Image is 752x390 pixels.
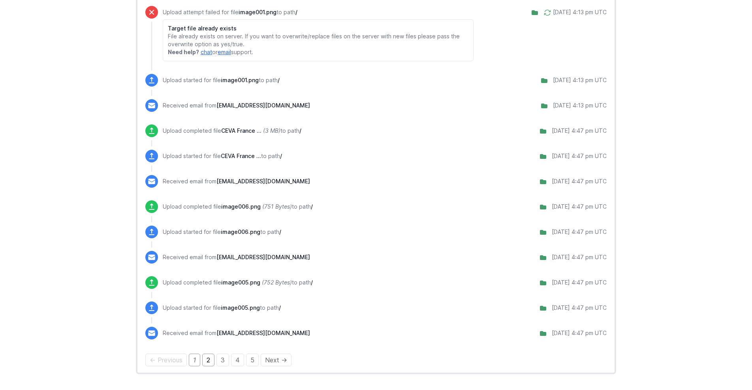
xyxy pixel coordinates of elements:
[221,127,261,134] span: CEVA France Inventory Report 08 SEPT 25.xlsm
[163,279,313,286] p: Upload completed file to path
[201,49,212,55] a: chat
[261,354,291,366] a: Next page
[163,253,310,261] p: Received email from
[145,354,187,366] span: Previous page
[216,178,310,185] span: [EMAIL_ADDRESS][DOMAIN_NAME]
[216,330,310,336] span: [EMAIL_ADDRESS][DOMAIN_NAME]
[163,228,281,236] p: Upload started for file to path
[221,228,260,235] span: image006.png
[189,354,200,366] em: Page 1
[552,253,607,261] div: [DATE] 4:47 pm UTC
[553,102,607,109] div: [DATE] 4:13 pm UTC
[553,76,607,84] div: [DATE] 4:13 pm UTC
[311,203,313,210] span: /
[553,8,607,16] div: [DATE] 4:13 pm UTC
[552,177,607,185] div: [DATE] 4:47 pm UTC
[262,279,292,286] i: (752 Bytes)
[163,102,310,109] p: Received email from
[552,152,607,160] div: [DATE] 4:47 pm UTC
[279,228,281,235] span: /
[163,127,301,135] p: Upload completed file to path
[280,153,282,159] span: /
[263,127,280,134] i: (3 MB)
[168,32,468,48] p: File already exists on server. If you want to overwrite/replace files on the server with new file...
[552,228,607,236] div: [DATE] 4:47 pm UTC
[221,304,260,311] span: image005.png
[216,254,310,260] span: [EMAIL_ADDRESS][DOMAIN_NAME]
[262,203,292,210] i: (751 Bytes)
[221,77,259,83] span: image001.png
[221,279,260,286] span: image005.png
[168,24,468,32] h6: Target file already exists
[552,304,607,312] div: [DATE] 4:47 pm UTC
[295,9,297,15] span: /
[552,203,607,211] div: [DATE] 4:47 pm UTC
[239,9,276,15] span: image001.png
[163,76,280,84] p: Upload started for file to path
[163,304,281,312] p: Upload started for file to path
[218,49,231,55] a: email
[202,354,214,366] a: Page 2
[278,77,280,83] span: /
[163,203,313,211] p: Upload completed file to path
[145,355,607,365] div: Pagination
[552,279,607,286] div: [DATE] 4:47 pm UTC
[221,203,261,210] span: image006.png
[216,102,310,109] span: [EMAIL_ADDRESS][DOMAIN_NAME]
[163,177,310,185] p: Received email from
[163,8,474,16] p: Upload attempt failed for file to path
[246,354,259,366] a: Page 5
[231,354,244,366] a: Page 4
[168,48,468,56] p: or support.
[221,153,261,159] span: CEVA France Inventory Report 08 SEPT 25.xlsm
[163,329,310,337] p: Received email from
[552,127,607,135] div: [DATE] 4:47 pm UTC
[552,329,607,337] div: [DATE] 4:47 pm UTC
[163,152,282,160] p: Upload started for file to path
[216,354,229,366] a: Page 3
[279,304,281,311] span: /
[299,127,301,134] span: /
[311,279,313,286] span: /
[168,49,199,55] strong: Need help?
